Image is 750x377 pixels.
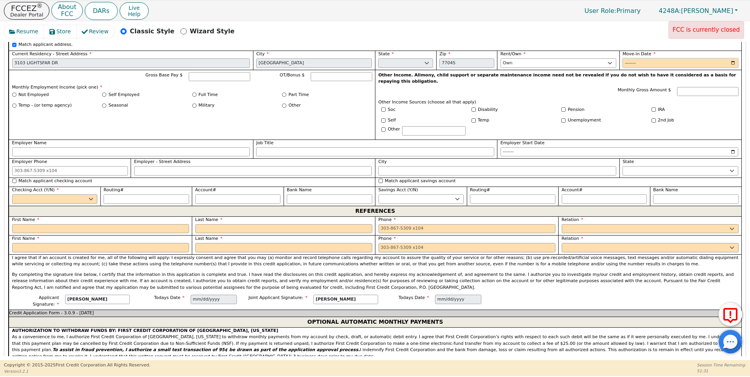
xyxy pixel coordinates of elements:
input: Y/N [652,118,656,123]
span: Review [89,27,109,36]
button: AboutFCC [51,2,82,20]
label: Pension [568,107,584,113]
label: Disability [478,107,498,113]
span: User Role : [584,7,616,14]
button: DARs [85,2,118,20]
a: User Role:Primary [577,3,648,18]
input: YYYY-MM-DD [501,147,739,157]
input: Y/N [652,107,656,112]
span: Last Name [195,217,222,222]
input: Y/N [381,118,386,123]
label: Seasonal [109,102,128,109]
button: Store [44,25,77,38]
input: 303-867-5309 x104 [379,224,555,234]
span: REFERENCES [355,206,395,216]
span: [PERSON_NAME] [659,7,733,14]
button: Review [76,25,115,38]
input: YYYY-MM-DD [623,58,738,68]
span: Applicant Signature: [33,295,59,307]
label: Match applicant savings account [385,178,456,185]
span: Phone [379,217,396,222]
span: Bank Name [653,187,678,192]
input: Y/N [561,107,566,112]
span: Employer - Street Address [134,159,191,164]
label: Unemployment [568,117,601,124]
p: FCCEZ [10,4,43,12]
span: As a convenience to me, I authorize First Credit Corporation of [GEOGRAPHIC_DATA], [US_STATE] to ... [12,328,736,359]
p: Version 3.2.1 [4,368,150,374]
label: Other [388,126,400,133]
span: City [378,159,387,164]
label: Other [289,102,301,109]
input: 303-867-5309 x104 [12,166,128,176]
p: FCC [58,11,76,17]
span: Phone [379,236,396,241]
sup: ® [37,2,43,9]
label: Self [388,117,396,124]
span: OT/Bonus $ [280,72,305,78]
span: Relation [562,217,583,222]
input: Y/N [381,107,386,112]
p: Primary [577,3,648,18]
span: Account# [195,187,217,192]
div: Credit Application Form - 3.0.9 - [DATE] [9,310,741,317]
p: Dealer Portal [10,12,43,17]
span: Employer Phone [12,159,47,164]
p: Session Time Remaining: [697,362,746,368]
p: About [58,4,76,10]
button: LiveHelp [120,2,149,20]
span: Help [128,11,140,17]
span: Todays Date [399,295,429,300]
label: Military [198,102,215,109]
span: OPTIONAL AUTOMATIC MONTHLY PAYMENTS [307,317,443,327]
span: First Name [12,236,40,241]
span: Rent/Own [501,51,526,56]
span: Savings Acct (Y/N) [379,187,418,192]
span: Gross Base Pay $ [146,72,183,78]
label: Temp - (or temp agency) [18,102,72,109]
label: IRA [658,107,665,113]
span: State [623,159,634,164]
label: Temp [478,117,489,124]
label: Soc [388,107,396,113]
button: 4248A:[PERSON_NAME] [650,5,746,17]
label: Part Time [289,92,309,98]
button: FCCEZ®Dealer Portal [4,2,49,20]
span: Employer Start Date [501,140,544,145]
span: Last Name [195,236,222,241]
span: Store [56,27,71,36]
span: Employer Name [12,140,47,145]
p: Monthly Employment Income (pick one) [12,84,372,91]
label: Match applicant address. [18,42,73,48]
span: City [256,51,269,56]
span: Live [128,5,140,11]
span: First Name [12,217,40,222]
span: Checking Acct (Y/N) [12,187,59,192]
input: first last [65,295,130,304]
span: Account# [562,187,583,192]
span: All Rights Reserved. [107,362,150,368]
span: Routing# [104,187,124,192]
span: Job Title [256,140,273,145]
label: Self Employed [109,92,140,98]
span: Monthly Gross Amount $ [618,87,671,92]
label: 2nd Job [658,117,674,124]
span: Current Residency - Street Address [12,51,92,56]
input: Y/N [561,118,566,123]
input: 303-867-5309 x104 [379,243,555,252]
input: first last [313,295,378,304]
p: Copyright © 2015- 2025 First Credit Corporation. [4,362,150,369]
span: Bank Name [287,187,312,192]
p: Classic Style [130,27,175,36]
i: To assist in fraud prevention, I authorize a small test transaction of 95¢ be drawn as part of th... [53,347,360,352]
span: 4248A: [659,7,681,14]
label: Match applicant checking account [18,178,92,185]
span: FCC is currently closed [673,26,740,33]
p: 51:31 [697,368,746,374]
p: Wizard Style [190,27,235,36]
